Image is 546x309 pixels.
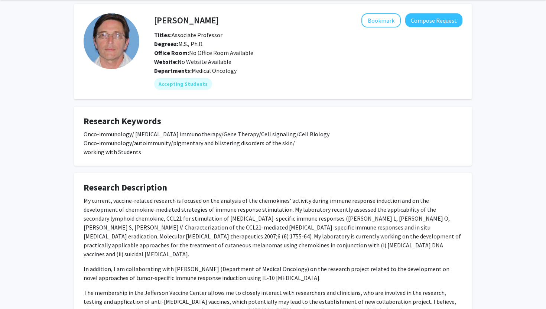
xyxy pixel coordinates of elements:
[84,182,462,193] h4: Research Description
[84,264,462,282] p: In addition, I am collaborating with [PERSON_NAME] (Department of Medical Oncology) on the resear...
[154,13,219,27] h4: [PERSON_NAME]
[84,116,462,127] h4: Research Keywords
[192,67,237,74] span: Medical Oncology
[84,130,462,156] div: Onco-immunology/ [MEDICAL_DATA] immunotherapy/Gene Therapy/Cell signaling/Cell Biology Onco-immun...
[154,78,212,90] mat-chip: Accepting Students
[154,40,204,48] span: M.S., Ph.D.
[405,13,462,27] button: Compose Request to Vitali Alexeev
[154,31,222,39] span: Associate Professor
[6,276,32,303] iframe: Chat
[154,58,231,65] span: No Website Available
[84,196,462,258] p: My current, vaccine-related research is focused on the analysis of the chemokines’ activity durin...
[361,13,401,27] button: Add Vitali Alexeev to Bookmarks
[154,31,172,39] b: Titles:
[154,67,192,74] b: Departments:
[84,13,139,69] img: Profile Picture
[154,40,178,48] b: Degrees:
[154,49,253,56] span: No Office Room Available
[154,58,178,65] b: Website:
[154,49,189,56] b: Office Room:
